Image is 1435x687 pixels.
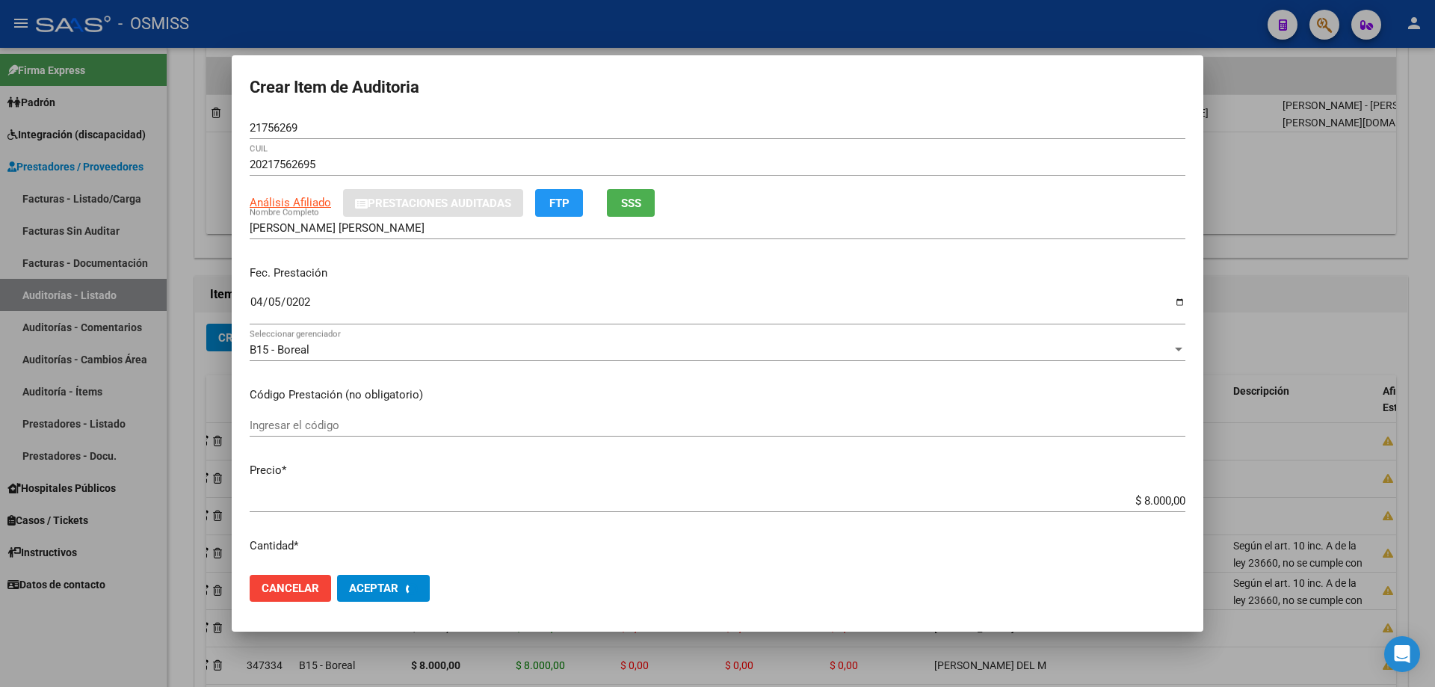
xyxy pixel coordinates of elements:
span: B15 - Boreal [250,343,309,357]
p: Precio [250,462,1185,479]
span: Análisis Afiliado [250,196,331,209]
span: FTP [549,197,570,210]
button: FTP [535,189,583,217]
span: Prestaciones Auditadas [368,197,511,210]
h2: Crear Item de Auditoria [250,73,1185,102]
span: Cancelar [262,582,319,595]
div: Open Intercom Messenger [1384,636,1420,672]
p: Cantidad [250,537,1185,555]
p: Código Prestación (no obligatorio) [250,386,1185,404]
span: Aceptar [349,582,398,595]
button: Prestaciones Auditadas [343,189,523,217]
button: Aceptar [337,575,430,602]
p: Fec. Prestación [250,265,1185,282]
button: Cancelar [250,575,331,602]
span: SSS [621,197,641,210]
button: SSS [607,189,655,217]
